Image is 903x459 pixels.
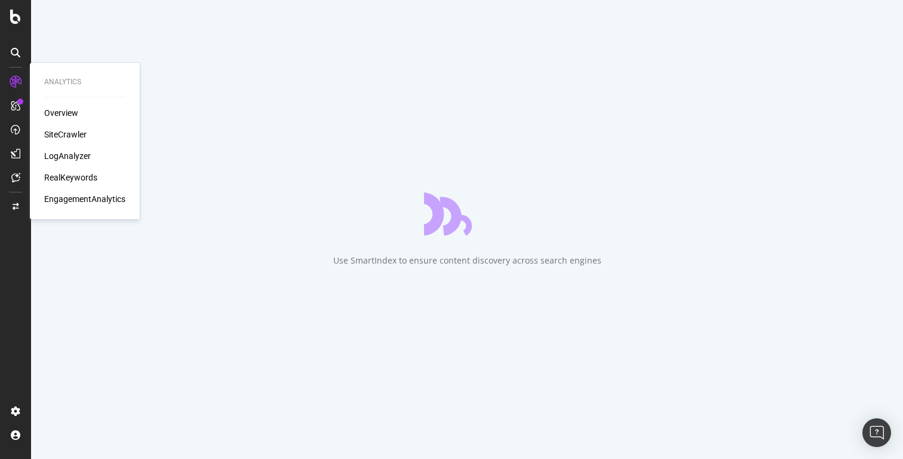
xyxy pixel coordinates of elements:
[44,128,87,140] a: SiteCrawler
[44,77,125,87] div: Analytics
[424,192,510,235] div: animation
[862,418,891,447] div: Open Intercom Messenger
[333,255,601,267] div: Use SmartIndex to ensure content discovery across search engines
[44,172,97,183] a: RealKeywords
[44,193,125,205] a: EngagementAnalytics
[44,150,91,162] a: LogAnalyzer
[44,107,78,119] a: Overview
